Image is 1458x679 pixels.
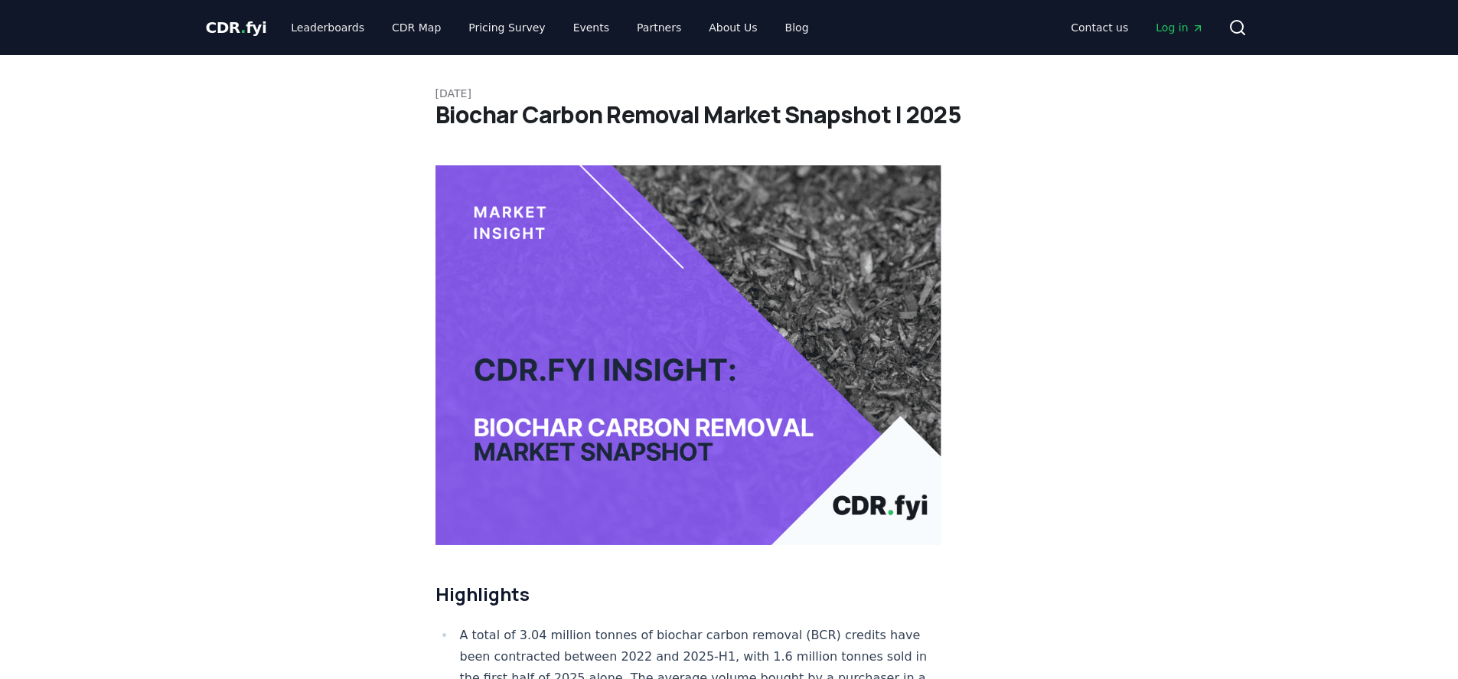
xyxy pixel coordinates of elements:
h1: Biochar Carbon Removal Market Snapshot | 2025 [435,101,1023,129]
span: . [240,18,246,37]
nav: Main [1058,14,1215,41]
a: Leaderboards [279,14,377,41]
span: CDR fyi [206,18,267,37]
img: blog post image [435,165,942,545]
a: CDR Map [380,14,453,41]
a: About Us [696,14,769,41]
a: Log in [1143,14,1215,41]
p: [DATE] [435,86,1023,101]
a: Events [561,14,621,41]
h2: Highlights [435,582,942,606]
a: Contact us [1058,14,1140,41]
nav: Main [279,14,820,41]
a: Pricing Survey [456,14,557,41]
a: Partners [625,14,693,41]
a: CDR.fyi [206,17,267,38]
span: Log in [1156,20,1203,35]
a: Blog [773,14,821,41]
